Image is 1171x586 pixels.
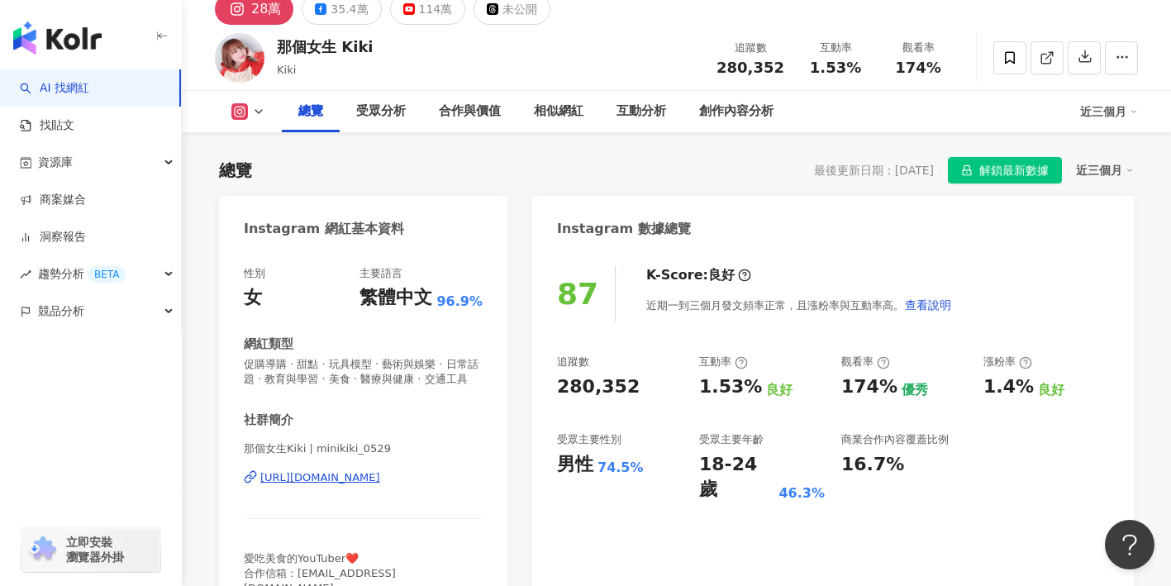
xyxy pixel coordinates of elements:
div: 近期一到三個月發文頻率正常，且漲粉率與互動率高。 [646,288,952,322]
div: 18-24 歲 [699,452,774,503]
div: 觀看率 [887,40,950,56]
div: 近三個月 [1080,98,1138,125]
div: 男性 [557,452,593,478]
div: 近三個月 [1076,160,1134,181]
div: 最後更新日期：[DATE] [814,164,934,177]
div: 良好 [766,381,793,399]
span: 解鎖最新數據 [979,158,1049,184]
div: [URL][DOMAIN_NAME] [260,470,380,485]
div: 1.4% [983,374,1034,400]
img: KOL Avatar [215,33,264,83]
div: 16.7% [841,452,904,478]
span: 促購導購 · 甜點 · 玩具模型 · 藝術與娛樂 · 日常話題 · 教育與學習 · 美食 · 醫療與健康 · 交通工具 [244,357,483,387]
div: 280,352 [557,374,640,400]
a: 洞察報告 [20,229,86,245]
span: 280,352 [716,59,784,76]
div: 創作內容分析 [699,102,774,121]
div: 1.53% [699,374,762,400]
div: 總覽 [219,159,252,182]
div: 漲粉率 [983,355,1032,369]
div: 商業合作內容覆蓋比例 [841,432,949,447]
div: 追蹤數 [716,40,784,56]
div: 良好 [708,266,735,284]
div: 性別 [244,266,265,281]
div: 受眾主要性別 [557,432,621,447]
iframe: Help Scout Beacon - Open [1105,520,1154,569]
div: 受眾分析 [356,102,406,121]
a: chrome extension立即安裝 瀏覽器外掛 [21,527,160,572]
span: Kiki [277,64,296,76]
div: 繁體中文 [359,285,432,311]
div: 網紅類型 [244,336,293,353]
div: K-Score : [646,266,751,284]
div: 互動率 [804,40,867,56]
a: searchAI 找網紅 [20,80,89,97]
span: 資源庫 [38,144,73,181]
div: 互動分析 [616,102,666,121]
span: 趨勢分析 [38,255,126,293]
div: 主要語言 [359,266,402,281]
div: 合作與價值 [439,102,501,121]
span: 競品分析 [38,293,84,330]
div: 觀看率 [841,355,890,369]
span: rise [20,269,31,280]
span: 立即安裝 瀏覽器外掛 [66,535,124,565]
div: 追蹤數 [557,355,589,369]
div: Instagram 數據總覽 [557,220,691,238]
div: 46.3% [778,484,825,503]
div: 那個女生 Kiki [277,36,374,57]
div: 良好 [1038,381,1064,399]
span: 96.9% [436,293,483,311]
div: 總覽 [298,102,323,121]
div: 相似網紅 [534,102,583,121]
img: logo [13,21,102,55]
div: Instagram 網紅基本資料 [244,220,404,238]
div: 女 [244,285,262,311]
span: 1.53% [810,60,861,76]
span: lock [961,164,973,176]
span: 查看說明 [905,298,951,312]
div: 74.5% [597,459,644,477]
span: 那個女生Kiki | minikiki_0529 [244,441,483,456]
div: 受眾主要年齡 [699,432,764,447]
a: 找貼文 [20,117,74,134]
div: 優秀 [902,381,928,399]
a: [URL][DOMAIN_NAME] [244,470,483,485]
button: 查看說明 [904,288,952,322]
div: 174% [841,374,897,400]
a: 商案媒合 [20,192,86,208]
div: BETA [88,266,126,283]
div: 互動率 [699,355,748,369]
div: 社群簡介 [244,412,293,429]
img: chrome extension [26,536,59,563]
button: 解鎖最新數據 [948,157,1062,183]
span: 174% [895,60,941,76]
div: 87 [557,277,598,311]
